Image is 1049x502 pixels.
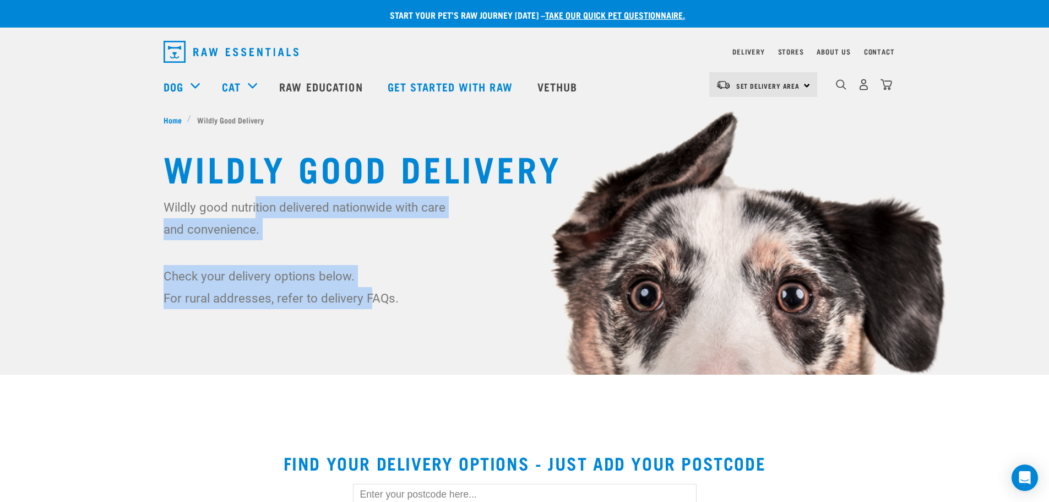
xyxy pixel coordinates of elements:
[164,114,886,126] nav: breadcrumbs
[164,114,188,126] a: Home
[268,64,376,109] a: Raw Education
[164,265,453,309] p: Check your delivery options below. For rural addresses, refer to delivery FAQs.
[545,12,685,17] a: take our quick pet questionnaire.
[778,50,804,53] a: Stores
[155,36,895,67] nav: dropdown navigation
[858,79,869,90] img: user.png
[164,41,298,63] img: Raw Essentials Logo
[377,64,526,109] a: Get started with Raw
[222,78,241,95] a: Cat
[880,79,892,90] img: home-icon@2x.png
[164,114,182,126] span: Home
[836,79,846,90] img: home-icon-1@2x.png
[817,50,850,53] a: About Us
[164,196,453,240] p: Wildly good nutrition delivered nationwide with care and convenience.
[736,84,800,88] span: Set Delivery Area
[526,64,591,109] a: Vethub
[13,453,1036,473] h2: Find your delivery options - just add your postcode
[864,50,895,53] a: Contact
[1012,465,1038,491] div: Open Intercom Messenger
[164,148,886,187] h1: Wildly Good Delivery
[164,78,183,95] a: Dog
[716,80,731,90] img: van-moving.png
[732,50,764,53] a: Delivery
